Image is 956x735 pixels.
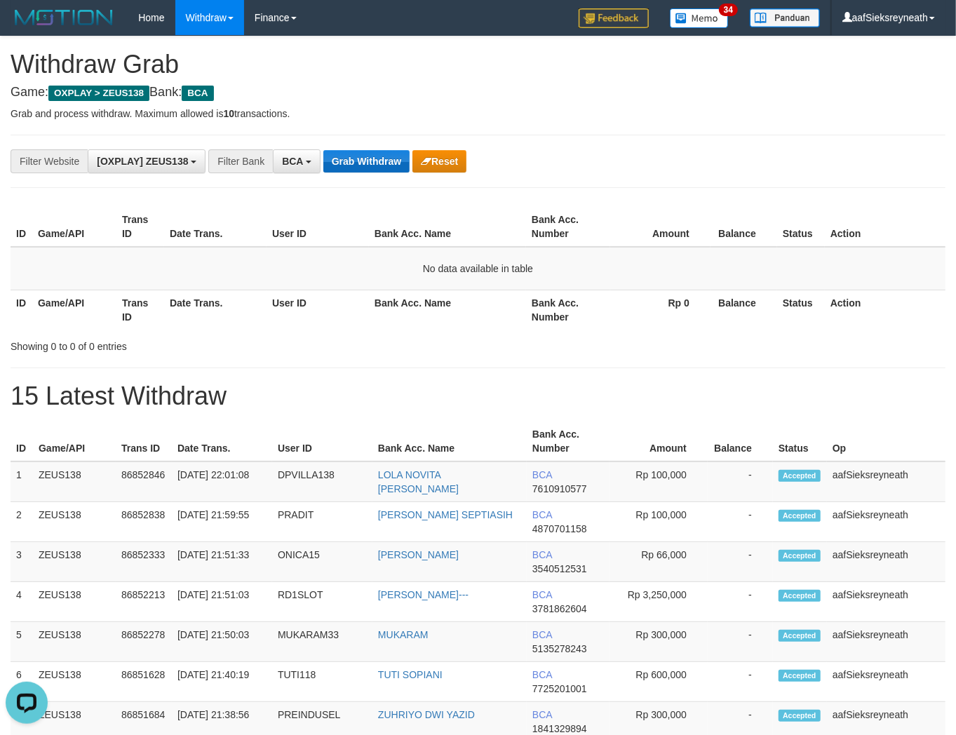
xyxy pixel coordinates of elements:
td: [DATE] 21:50:03 [172,622,272,662]
a: ZUHRIYO DWI YAZID [378,709,475,720]
h1: Withdraw Grab [11,50,945,79]
span: BCA [532,709,552,720]
span: Copy 4870701158 to clipboard [532,523,587,534]
th: Game/API [32,207,116,247]
span: BCA [282,156,303,167]
button: Reset [412,150,466,173]
div: Filter Bank [208,149,273,173]
th: Date Trans. [172,422,272,461]
td: 5 [11,622,33,662]
th: Amount [610,422,708,461]
img: Button%20Memo.svg [670,8,729,28]
span: BCA [532,509,552,520]
th: Game/API [32,290,116,330]
span: Copy 5135278243 to clipboard [532,643,587,654]
span: BCA [532,469,552,480]
td: [DATE] 21:59:55 [172,502,272,542]
img: Feedback.jpg [579,8,649,28]
td: - [708,502,773,542]
a: [PERSON_NAME]--- [378,589,469,600]
th: Balance [711,207,777,247]
th: Bank Acc. Number [526,290,610,330]
div: Showing 0 to 0 of 0 entries [11,334,388,353]
td: 3 [11,542,33,582]
th: Date Trans. [164,290,267,330]
td: Rp 300,000 [610,622,708,662]
a: [PERSON_NAME] [378,549,459,560]
span: BCA [532,549,552,560]
th: Bank Acc. Number [527,422,610,461]
span: Accepted [779,470,821,482]
td: TUTI118 [272,662,372,702]
td: - [708,662,773,702]
td: ZEUS138 [33,542,116,582]
td: [DATE] 22:01:08 [172,461,272,502]
th: Status [777,207,825,247]
th: User ID [267,290,369,330]
th: Action [825,290,945,330]
th: Action [825,207,945,247]
span: Accepted [779,510,821,522]
td: aafSieksreyneath [827,622,945,662]
th: Rp 0 [610,290,711,330]
th: Amount [610,207,711,247]
span: Copy 7725201001 to clipboard [532,683,587,694]
th: Trans ID [116,422,172,461]
th: User ID [272,422,372,461]
button: Open LiveChat chat widget [6,6,48,48]
td: 4 [11,582,33,622]
th: ID [11,290,32,330]
th: Balance [711,290,777,330]
span: Copy 7610910577 to clipboard [532,483,587,494]
th: Status [773,422,827,461]
span: BCA [532,589,552,600]
th: User ID [267,207,369,247]
td: [DATE] 21:40:19 [172,662,272,702]
td: 86852278 [116,622,172,662]
td: 86852333 [116,542,172,582]
td: - [708,622,773,662]
span: Copy 1841329894 to clipboard [532,723,587,734]
th: ID [11,207,32,247]
td: ZEUS138 [33,502,116,542]
td: - [708,582,773,622]
td: No data available in table [11,247,945,290]
td: 1 [11,461,33,502]
td: - [708,461,773,502]
td: [DATE] 21:51:33 [172,542,272,582]
td: ONICA15 [272,542,372,582]
td: 2 [11,502,33,542]
th: Bank Acc. Number [526,207,610,247]
h4: Game: Bank: [11,86,945,100]
strong: 10 [223,108,234,119]
span: Accepted [779,550,821,562]
span: [OXPLAY] ZEUS138 [97,156,188,167]
a: LOLA NOVITA [PERSON_NAME] [378,469,459,494]
span: BCA [532,669,552,680]
td: 6 [11,662,33,702]
th: Game/API [33,422,116,461]
td: 86852838 [116,502,172,542]
div: Filter Website [11,149,88,173]
th: Trans ID [116,290,164,330]
td: aafSieksreyneath [827,542,945,582]
td: DPVILLA138 [272,461,372,502]
button: Grab Withdraw [323,150,410,173]
img: MOTION_logo.png [11,7,117,28]
a: TUTI SOPIANI [378,669,443,680]
td: ZEUS138 [33,461,116,502]
td: ZEUS138 [33,662,116,702]
td: ZEUS138 [33,582,116,622]
td: aafSieksreyneath [827,461,945,502]
th: Op [827,422,945,461]
th: Date Trans. [164,207,267,247]
td: 86852846 [116,461,172,502]
th: Bank Acc. Name [369,290,526,330]
td: Rp 66,000 [610,542,708,582]
td: 86851628 [116,662,172,702]
th: Status [777,290,825,330]
td: Rp 100,000 [610,502,708,542]
th: Balance [708,422,773,461]
td: Rp 3,250,000 [610,582,708,622]
td: PRADIT [272,502,372,542]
